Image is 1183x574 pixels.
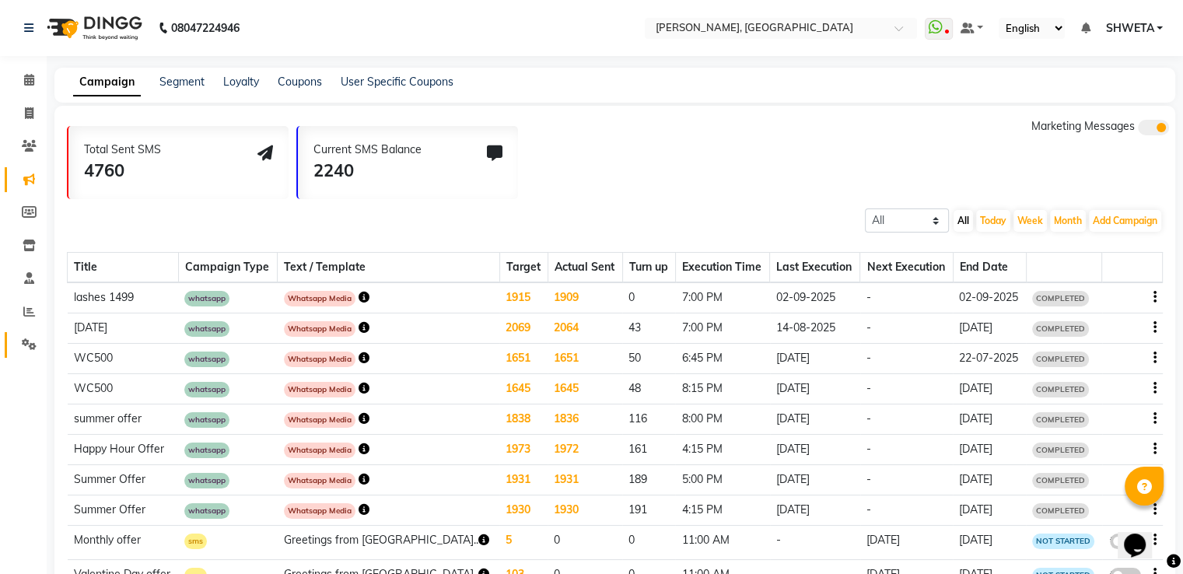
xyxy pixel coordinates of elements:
[770,404,860,435] td: [DATE]
[770,374,860,404] td: [DATE]
[284,382,355,397] span: Whatsapp Media
[953,404,1026,435] td: [DATE]
[622,435,675,465] td: 161
[313,142,422,158] div: Current SMS Balance
[278,75,322,89] a: Coupons
[1032,382,1089,397] span: COMPLETED
[341,75,453,89] a: User Specific Coupons
[548,495,622,526] td: 1930
[1050,210,1086,232] button: Month
[953,465,1026,495] td: [DATE]
[499,435,548,465] td: 1973
[860,344,953,374] td: -
[860,313,953,344] td: -
[178,253,277,283] th: Campaign Type
[622,313,675,344] td: 43
[1013,210,1047,232] button: Week
[770,465,860,495] td: [DATE]
[68,526,179,560] td: Monthly offer
[675,435,769,465] td: 4:15 PM
[171,6,240,50] b: 08047224946
[675,465,769,495] td: 5:00 PM
[548,313,622,344] td: 2064
[622,495,675,526] td: 191
[68,465,179,495] td: Summer Offer
[284,291,355,306] span: Whatsapp Media
[860,253,953,283] th: Next Execution
[953,282,1026,313] td: 02-09-2025
[953,313,1026,344] td: [DATE]
[548,253,622,283] th: Actual Sent
[770,253,860,283] th: Last Execution
[860,495,953,526] td: -
[159,75,205,89] a: Segment
[1032,412,1089,428] span: COMPLETED
[548,404,622,435] td: 1836
[68,435,179,465] td: Happy Hour Offer
[499,253,548,283] th: Target
[548,374,622,404] td: 1645
[499,374,548,404] td: 1645
[499,282,548,313] td: 1915
[499,344,548,374] td: 1651
[84,158,161,184] div: 4760
[675,313,769,344] td: 7:00 PM
[184,412,229,428] span: whatsapp
[622,253,675,283] th: Turn up
[68,282,179,313] td: lashes 1499
[68,313,179,344] td: [DATE]
[622,374,675,404] td: 48
[622,526,675,560] td: 0
[1032,503,1089,519] span: COMPLETED
[1032,534,1094,549] span: NOT STARTED
[278,253,499,283] th: Text / Template
[68,374,179,404] td: WC500
[223,75,259,89] a: Loyalty
[184,503,229,519] span: whatsapp
[953,526,1026,560] td: [DATE]
[68,404,179,435] td: summer offer
[1031,119,1135,133] span: Marketing Messages
[1118,512,1167,558] iframe: chat widget
[860,526,953,560] td: [DATE]
[184,382,229,397] span: whatsapp
[953,344,1026,374] td: 22-07-2025
[860,435,953,465] td: -
[68,253,179,283] th: Title
[499,495,548,526] td: 1930
[548,465,622,495] td: 1931
[548,282,622,313] td: 1909
[953,435,1026,465] td: [DATE]
[40,6,146,50] img: logo
[675,374,769,404] td: 8:15 PM
[84,142,161,158] div: Total Sent SMS
[548,344,622,374] td: 1651
[860,374,953,404] td: -
[675,253,769,283] th: Execution Time
[860,282,953,313] td: -
[68,495,179,526] td: Summer Offer
[675,344,769,374] td: 6:45 PM
[184,291,229,306] span: whatsapp
[73,68,141,96] a: Campaign
[184,352,229,367] span: whatsapp
[499,526,548,560] td: 5
[548,435,622,465] td: 1972
[622,404,675,435] td: 116
[1105,20,1153,37] span: SHWETA
[1032,443,1089,458] span: COMPLETED
[313,158,422,184] div: 2240
[860,404,953,435] td: -
[499,313,548,344] td: 2069
[278,526,499,560] td: Greetings from [GEOGRAPHIC_DATA]..
[1032,352,1089,367] span: COMPLETED
[284,443,355,458] span: Whatsapp Media
[548,526,622,560] td: 0
[184,321,229,337] span: whatsapp
[770,344,860,374] td: [DATE]
[860,465,953,495] td: -
[1032,321,1089,337] span: COMPLETED
[622,282,675,313] td: 0
[68,344,179,374] td: WC500
[1110,534,1141,549] label: false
